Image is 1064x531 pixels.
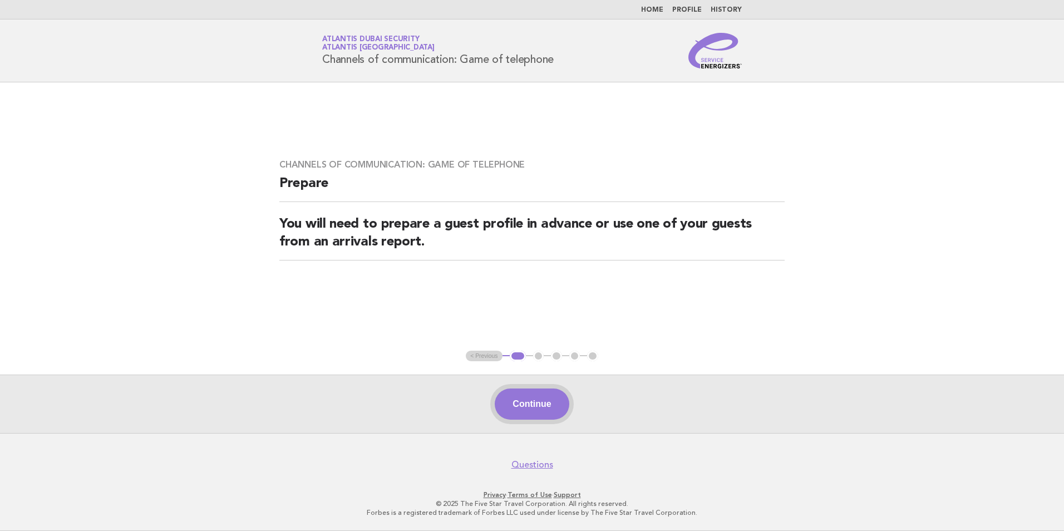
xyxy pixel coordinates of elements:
button: Continue [495,389,569,420]
button: 1 [510,351,526,362]
a: History [711,7,742,13]
a: Terms of Use [508,491,552,499]
p: © 2025 The Five Star Travel Corporation. All rights reserved. [191,499,873,508]
a: Home [641,7,663,13]
h2: Prepare [279,175,785,202]
img: Service Energizers [688,33,742,68]
a: Privacy [484,491,506,499]
a: Questions [511,459,553,470]
h3: Channels of communication: Game of telephone [279,159,785,170]
a: Support [554,491,581,499]
p: Forbes is a registered trademark of Forbes LLC used under license by The Five Star Travel Corpora... [191,508,873,517]
p: · · [191,490,873,499]
h1: Channels of communication: Game of telephone [322,36,554,65]
a: Profile [672,7,702,13]
span: Atlantis [GEOGRAPHIC_DATA] [322,45,435,52]
h2: You will need to prepare a guest profile in advance or use one of your guests from an arrivals re... [279,215,785,260]
a: Atlantis Dubai SecurityAtlantis [GEOGRAPHIC_DATA] [322,36,435,51]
